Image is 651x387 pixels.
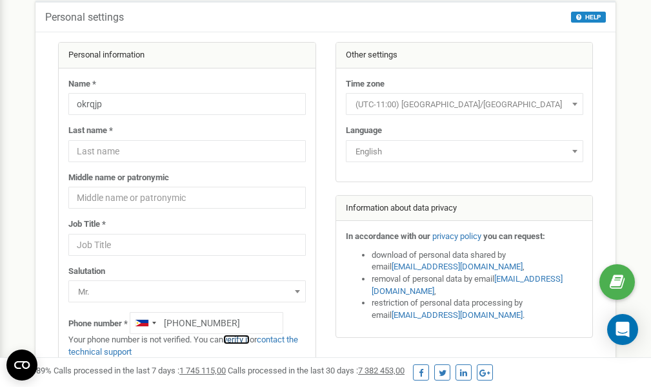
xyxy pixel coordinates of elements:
[228,366,405,375] span: Calls processed in the last 30 days :
[68,125,113,137] label: Last name *
[59,43,315,68] div: Personal information
[372,297,583,321] li: restriction of personal data processing by email .
[346,231,430,241] strong: In accordance with our
[607,314,638,345] div: Open Intercom Messenger
[68,266,105,278] label: Salutation
[372,274,563,296] a: [EMAIL_ADDRESS][DOMAIN_NAME]
[45,12,124,23] h5: Personal settings
[483,231,545,241] strong: you can request:
[68,140,306,162] input: Last name
[571,12,606,23] button: HELP
[336,196,593,222] div: Information about data privacy
[223,335,250,344] a: verify it
[6,350,37,381] button: Open CMP widget
[179,366,226,375] u: 1 745 115,00
[68,93,306,115] input: Name
[372,273,583,297] li: removal of personal data by email ,
[432,231,481,241] a: privacy policy
[350,143,579,161] span: English
[372,249,583,273] li: download of personal data shared by email ,
[68,78,96,90] label: Name *
[350,96,579,114] span: (UTC-11:00) Pacific/Midway
[392,310,523,320] a: [EMAIL_ADDRESS][DOMAIN_NAME]
[68,218,106,231] label: Job Title *
[68,234,306,256] input: Job Title
[68,280,306,302] span: Mr.
[73,283,301,301] span: Mr.
[130,312,283,334] input: +1-800-555-55-55
[346,125,382,137] label: Language
[336,43,593,68] div: Other settings
[68,335,298,357] a: contact the technical support
[358,366,405,375] u: 7 382 453,00
[392,262,523,271] a: [EMAIL_ADDRESS][DOMAIN_NAME]
[346,140,583,162] span: English
[68,334,306,358] p: Your phone number is not verified. You can or
[54,366,226,375] span: Calls processed in the last 7 days :
[68,318,128,330] label: Phone number *
[68,172,169,184] label: Middle name or patronymic
[346,78,385,90] label: Time zone
[130,313,160,333] div: Telephone country code
[68,187,306,209] input: Middle name or patronymic
[346,93,583,115] span: (UTC-11:00) Pacific/Midway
